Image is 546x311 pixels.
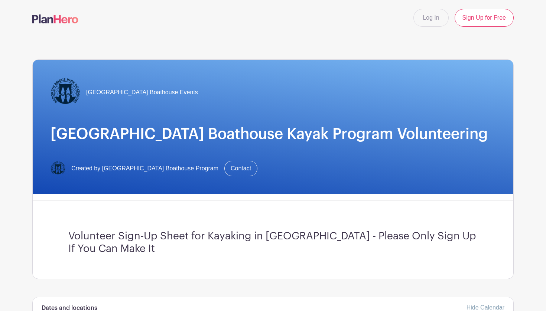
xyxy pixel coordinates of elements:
a: Hide Calendar [467,304,504,311]
span: Created by [GEOGRAPHIC_DATA] Boathouse Program [71,164,218,173]
span: [GEOGRAPHIC_DATA] Boathouse Events [86,88,198,97]
a: Sign Up for Free [455,9,514,27]
img: logo-507f7623f17ff9eddc593b1ce0a138ce2505c220e1c5a4e2b4648c50719b7d32.svg [32,14,78,23]
a: Contact [224,161,257,176]
h3: Volunteer Sign-Up Sheet for Kayaking in [GEOGRAPHIC_DATA] - Please Only Sign Up If You Can Make It [68,230,478,255]
h1: [GEOGRAPHIC_DATA] Boathouse Kayak Program Volunteering [51,125,495,143]
img: Logo-Title.png [51,161,65,176]
a: Log In [413,9,448,27]
img: Logo-Title.png [51,78,80,107]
